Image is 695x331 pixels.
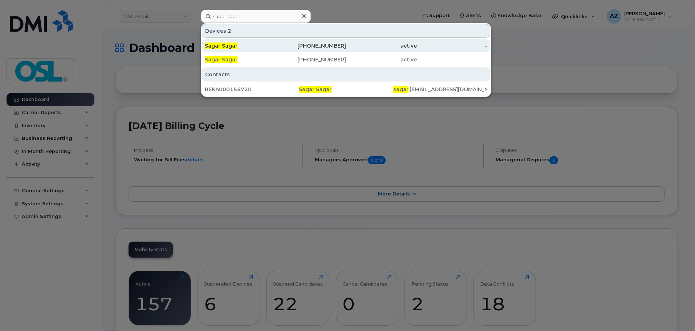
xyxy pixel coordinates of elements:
span: sagar [393,86,409,93]
a: Sagar Sagar[PHONE_NUMBER]active- [202,53,490,66]
span: Sagar Sagar [299,86,332,93]
span: Sagar Sagar [205,43,237,49]
div: [PHONE_NUMBER] [276,56,346,63]
span: Sagar Sagar [205,56,237,63]
a: REKA000155720Sagar Sagarsagar.[EMAIL_ADDRESS][DOMAIN_NAME] [202,83,490,96]
div: REKA000155720 [205,86,299,93]
a: Sagar Sagar[PHONE_NUMBER]active- [202,39,490,52]
div: - [417,56,488,63]
div: .[EMAIL_ADDRESS][DOMAIN_NAME] [393,86,487,93]
div: active [346,42,417,49]
div: Contacts [202,68,490,81]
div: - [417,42,488,49]
span: 2 [228,27,231,35]
div: Devices [202,24,490,38]
div: active [346,56,417,63]
div: [PHONE_NUMBER] [276,42,346,49]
